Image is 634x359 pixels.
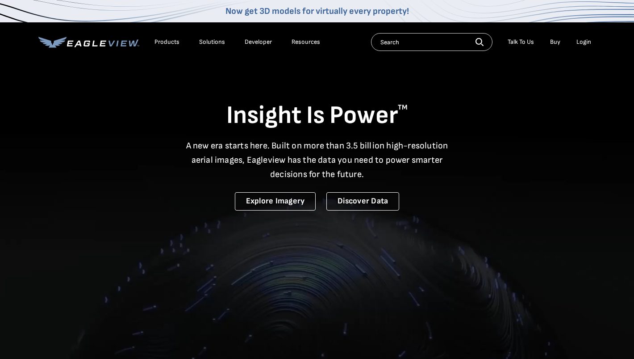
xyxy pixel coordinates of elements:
[225,6,409,17] a: Now get 3D models for virtually every property!
[550,38,560,46] a: Buy
[326,192,399,211] a: Discover Data
[38,100,596,131] h1: Insight Is Power
[371,33,492,51] input: Search
[398,103,408,112] sup: TM
[292,38,320,46] div: Resources
[180,139,454,182] p: A new era starts here. Built on more than 3.5 billion high-resolution aerial images, Eagleview ha...
[508,38,534,46] div: Talk To Us
[199,38,225,46] div: Solutions
[154,38,179,46] div: Products
[235,192,316,211] a: Explore Imagery
[576,38,591,46] div: Login
[245,38,272,46] a: Developer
